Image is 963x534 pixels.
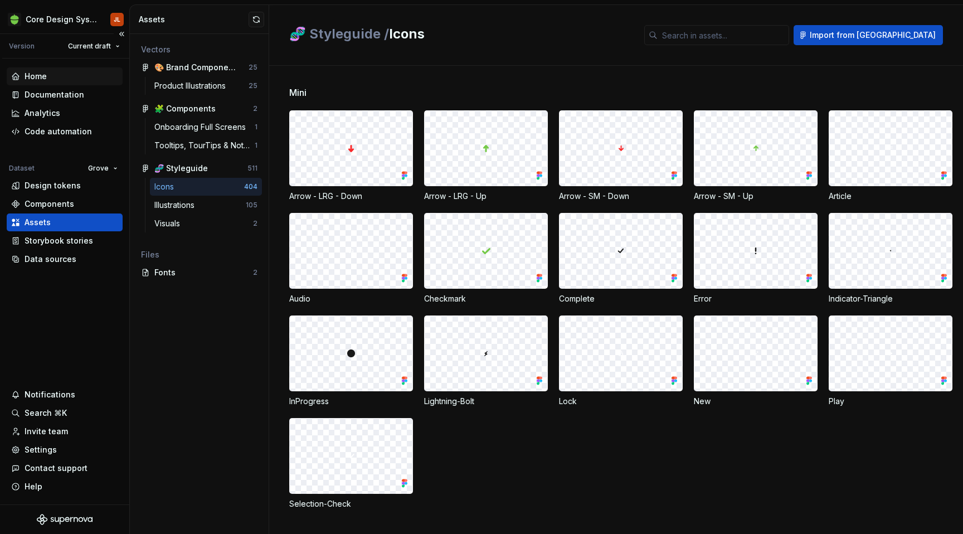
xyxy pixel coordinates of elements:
[7,67,123,85] a: Home
[829,293,952,304] div: Indicator-Triangle
[25,254,76,265] div: Data sources
[154,163,208,174] div: 🧬 Styleguide
[137,159,262,177] a: 🧬 Styleguide511
[246,201,257,210] div: 105
[559,191,683,202] div: Arrow - SM - Down
[154,181,178,192] div: Icons
[114,15,120,24] div: JL
[829,191,952,202] div: Article
[289,498,413,509] div: Selection-Check
[424,191,548,202] div: Arrow - LRG - Up
[25,463,87,474] div: Contact support
[7,213,123,231] a: Assets
[289,293,413,304] div: Audio
[154,267,253,278] div: Fonts
[150,178,262,196] a: Icons404
[694,293,818,304] div: Error
[7,250,123,268] a: Data sources
[253,104,257,113] div: 2
[424,396,548,407] div: Lightning-Bolt
[255,123,257,132] div: 1
[25,426,68,437] div: Invite team
[424,293,548,304] div: Checkmark
[25,407,67,419] div: Search ⌘K
[253,219,257,228] div: 2
[7,404,123,422] button: Search ⌘K
[25,89,84,100] div: Documentation
[7,459,123,477] button: Contact support
[7,441,123,459] a: Settings
[154,62,237,73] div: 🎨 Brand Component Library
[150,196,262,214] a: Illustrations105
[139,14,249,25] div: Assets
[154,103,216,114] div: 🧩 Components
[25,71,47,82] div: Home
[25,126,92,137] div: Code automation
[8,13,21,26] img: 236da360-d76e-47e8-bd69-d9ae43f958f1.png
[810,30,936,41] span: Import from [GEOGRAPHIC_DATA]
[25,217,51,228] div: Assets
[249,81,257,90] div: 25
[289,25,631,43] h2: Icons
[25,108,60,119] div: Analytics
[37,514,93,525] svg: Supernova Logo
[25,444,57,455] div: Settings
[25,198,74,210] div: Components
[63,38,125,54] button: Current draft
[88,164,109,173] span: Grove
[7,386,123,404] button: Notifications
[137,59,262,76] a: 🎨 Brand Component Library25
[289,86,307,99] span: Mini
[289,26,389,42] span: 🧬 Styleguide /
[7,104,123,122] a: Analytics
[7,423,123,440] a: Invite team
[154,200,199,211] div: Illustrations
[7,123,123,140] a: Code automation
[137,264,262,281] a: Fonts2
[7,478,123,496] button: Help
[154,140,255,151] div: Tooltips, TourTips & Notes
[150,137,262,154] a: Tooltips, TourTips & Notes1
[694,191,818,202] div: Arrow - SM - Up
[83,161,123,176] button: Grove
[141,44,257,55] div: Vectors
[658,25,789,45] input: Search in assets...
[244,182,257,191] div: 404
[25,235,93,246] div: Storybook stories
[150,118,262,136] a: Onboarding Full Screens1
[253,268,257,277] div: 2
[150,77,262,95] a: Product Illustrations25
[68,42,111,51] span: Current draft
[25,180,81,191] div: Design tokens
[25,389,75,400] div: Notifications
[9,164,35,173] div: Dataset
[7,86,123,104] a: Documentation
[154,122,250,133] div: Onboarding Full Screens
[559,293,683,304] div: Complete
[289,191,413,202] div: Arrow - LRG - Down
[137,100,262,118] a: 🧩 Components2
[114,26,129,42] button: Collapse sidebar
[25,481,42,492] div: Help
[154,80,230,91] div: Product Illustrations
[289,396,413,407] div: InProgress
[559,396,683,407] div: Lock
[794,25,943,45] button: Import from [GEOGRAPHIC_DATA]
[141,249,257,260] div: Files
[829,396,952,407] div: Play
[150,215,262,232] a: Visuals2
[7,177,123,195] a: Design tokens
[154,218,184,229] div: Visuals
[249,63,257,72] div: 25
[2,7,127,31] button: Core Design SystemJL
[247,164,257,173] div: 511
[26,14,97,25] div: Core Design System
[694,396,818,407] div: New
[9,42,35,51] div: Version
[255,141,257,150] div: 1
[7,232,123,250] a: Storybook stories
[7,195,123,213] a: Components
